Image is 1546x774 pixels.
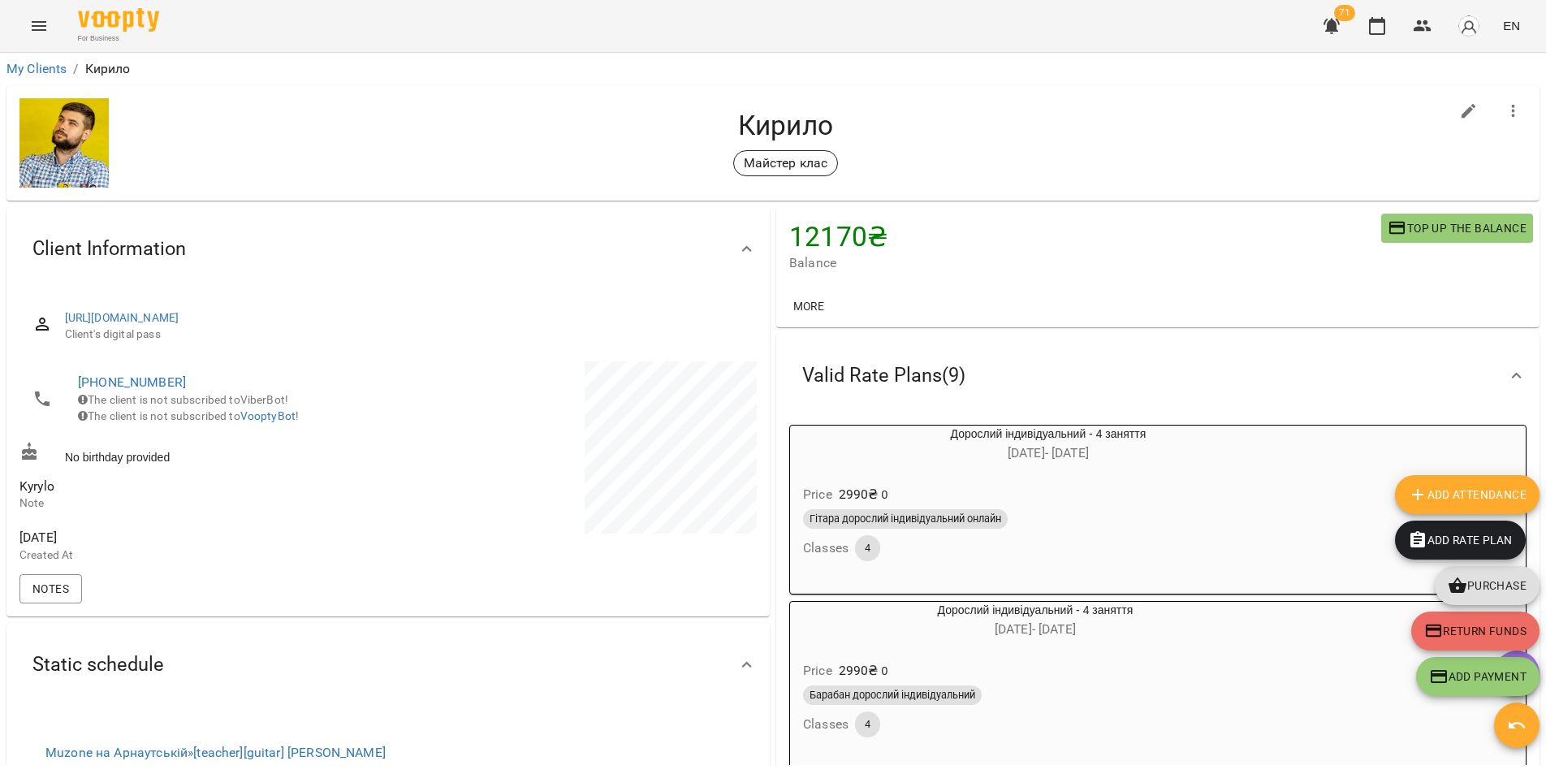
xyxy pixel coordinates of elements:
[803,659,832,682] h6: Price
[19,547,385,564] p: Created At
[6,623,770,707] div: Static schedule
[32,236,186,262] span: Client Information
[789,220,1381,253] h4: 12170 ₴
[790,426,1306,581] button: Дорослий індивідуальний - 4 заняття[DATE]- [DATE]Price2990₴0Гітара дорослий індивідуальний онлайн...
[65,326,744,343] span: Client's digital pass
[78,409,299,422] span: The client is not subscribed to !
[1424,621,1527,641] span: Return funds
[744,154,828,173] p: Майстер клас
[839,485,879,504] p: 2990 ₴
[1388,218,1527,238] span: Top up the balance
[803,483,832,506] h6: Price
[803,688,982,703] span: Барабан дорослий індивідуальний
[1496,11,1527,41] button: EN
[1395,475,1540,514] button: Add Attendance
[78,393,288,406] span: The client is not subscribed to ViberBot!
[6,59,1540,79] nav: breadcrumb
[85,59,131,79] p: Кирило
[6,207,770,291] div: Client Information
[1411,612,1540,651] button: Return funds
[6,61,67,76] a: My Clients
[122,109,1449,142] h4: Кирило
[1448,576,1527,595] span: Purchase
[800,656,1271,685] div: 0
[19,98,109,188] img: 65903d4e2bf58960bf660c2c9cef313e.jpg
[78,374,186,390] a: [PHONE_NUMBER]
[1429,667,1527,686] span: Add Payment
[790,426,1306,465] div: Дорослий індивідуальний - 4 заняття
[1435,566,1540,605] button: Purchase
[802,363,965,388] span: Valid Rate Plans ( 9 )
[803,713,849,736] h6: Classes
[19,478,54,494] span: Kyrylo
[839,661,879,681] p: 2990 ₴
[855,717,880,732] span: 4
[32,579,69,599] span: Notes
[1334,5,1355,21] span: 71
[45,745,386,760] a: Muzone на Арнаутській»[teacher][guitar] [PERSON_NAME]
[19,528,385,547] span: [DATE]
[78,8,159,32] img: Voopty Logo
[800,480,1297,509] div: 0
[32,652,164,677] span: Static schedule
[78,33,159,44] span: For Business
[19,574,82,603] button: Notes
[790,602,1280,757] button: Дорослий індивідуальний - 4 заняття[DATE]- [DATE]Price2990₴0Барабан дорослий індивідуальнийClasses4
[1408,530,1513,550] span: Add Rate plan
[1395,521,1526,560] button: Add Rate plan
[19,6,58,45] button: Menu
[790,602,1280,641] div: Дорослий індивідуальний - 4 заняття
[776,334,1540,417] div: Valid Rate Plans(9)
[1457,15,1480,37] img: avatar_s.png
[19,495,385,512] p: Note
[1408,485,1527,504] span: Add Attendance
[803,537,849,560] h6: Classes
[240,409,296,422] a: VooptyBot
[733,150,839,176] div: Майстер клас
[995,621,1076,637] span: [DATE] - [DATE]
[65,311,179,324] a: [URL][DOMAIN_NAME]
[1008,445,1089,461] span: [DATE] - [DATE]
[803,512,1008,526] span: Гітара дорослий індивідуальний онлайн
[1416,657,1540,696] button: Add Payment
[1503,17,1520,34] span: EN
[789,253,1381,273] span: Balance
[1381,214,1533,243] button: Top up the balance
[73,59,78,79] li: /
[789,296,828,316] span: More
[855,541,880,556] span: 4
[16,439,388,469] div: No birthday provided
[783,292,835,321] button: More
